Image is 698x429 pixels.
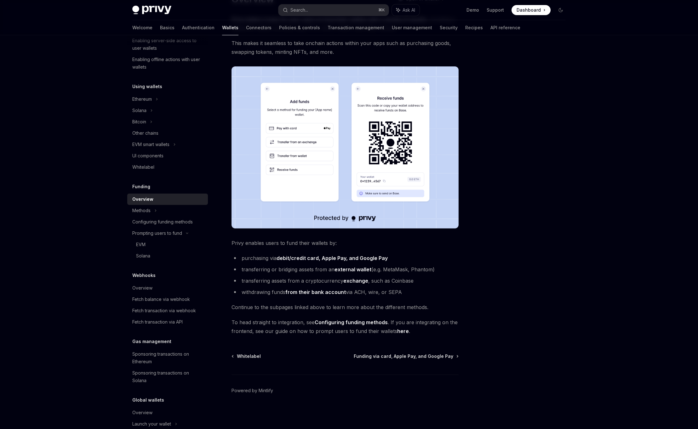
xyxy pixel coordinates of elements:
[466,7,479,13] a: Demo
[132,307,196,314] div: Fetch transaction via webhook
[132,229,182,237] div: Prompting users to fund
[127,150,208,161] a: UI components
[465,20,483,35] a: Recipes
[127,348,208,367] a: Sponsoring transactions on Ethereum
[343,278,368,284] a: exchange
[132,296,190,303] div: Fetch balance via webhook
[232,39,459,56] span: This makes it seamless to take onchain actions within your apps such as purchasing goods, swappin...
[556,5,566,15] button: Toggle dark mode
[132,152,163,160] div: UI components
[392,20,432,35] a: User management
[232,66,459,229] img: images/Funding.png
[127,250,208,262] a: Solana
[127,216,208,228] a: Configuring funding methods
[132,129,158,137] div: Other chains
[127,239,208,250] a: EVM
[290,6,308,14] div: Search...
[232,353,261,359] a: Whitelabel
[182,20,215,35] a: Authentication
[127,407,208,418] a: Overview
[132,183,150,190] h5: Funding
[132,272,156,279] h5: Webhooks
[132,163,154,171] div: Whitelabel
[403,7,415,13] span: Ask AI
[315,319,388,326] a: Configuring funding methods
[127,316,208,328] a: Fetch transaction via API
[132,284,152,292] div: Overview
[132,409,152,416] div: Overview
[160,20,174,35] a: Basics
[232,254,459,262] li: purchasing via
[440,20,458,35] a: Security
[132,6,171,14] img: dark logo
[392,4,420,16] button: Ask AI
[127,282,208,294] a: Overview
[136,241,146,248] div: EVM
[278,4,389,16] button: Search...⌘K
[132,338,171,345] h5: Gas management
[232,303,459,312] span: Continue to the subpages linked above to learn more about the different methods.
[127,54,208,73] a: Enabling offline actions with user wallets
[132,107,146,114] div: Solana
[328,20,384,35] a: Transaction management
[279,20,320,35] a: Policies & controls
[127,305,208,316] a: Fetch transaction via webhook
[246,20,272,35] a: Connectors
[232,288,459,296] li: withdrawing funds via ACH, wire, or SEPA
[232,239,459,247] span: Privy enables users to fund their wallets by:
[132,350,204,365] div: Sponsoring transactions on Ethereum
[354,353,453,359] span: Funding via card, Apple Pay, and Google Pay
[517,7,541,13] span: Dashboard
[132,83,162,90] h5: Using wallets
[487,7,504,13] a: Support
[127,367,208,386] a: Sponsoring transactions on Solana
[136,252,150,260] div: Solana
[127,294,208,305] a: Fetch balance via webhook
[232,387,273,394] a: Powered by Mintlify
[132,95,152,103] div: Ethereum
[343,278,368,284] strong: exchange
[285,289,346,296] a: from their bank account
[132,141,169,148] div: EVM smart wallets
[132,396,164,404] h5: Global wallets
[232,276,459,285] li: transferring assets from a cryptocurrency , such as Coinbase
[127,127,208,139] a: Other chains
[132,318,183,326] div: Fetch transaction via API
[232,318,459,336] span: To head straight to integration, see . If you are integrating on the frontend, see our guide on h...
[132,20,152,35] a: Welcome
[335,266,371,273] a: external wallet
[132,369,204,384] div: Sponsoring transactions on Solana
[132,207,151,214] div: Methods
[132,420,171,428] div: Launch your wallet
[127,194,208,205] a: Overview
[132,218,193,226] div: Configuring funding methods
[132,118,146,126] div: Bitcoin
[127,161,208,173] a: Whitelabel
[490,20,520,35] a: API reference
[232,265,459,274] li: transferring or bridging assets from an (e.g. MetaMask, Phantom)
[222,20,238,35] a: Wallets
[132,195,153,203] div: Overview
[237,353,261,359] span: Whitelabel
[512,5,551,15] a: Dashboard
[378,8,385,13] span: ⌘ K
[132,56,204,71] div: Enabling offline actions with user wallets
[277,255,388,262] a: debit/credit card, Apple Pay, and Google Pay
[397,328,409,335] a: here
[354,353,458,359] a: Funding via card, Apple Pay, and Google Pay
